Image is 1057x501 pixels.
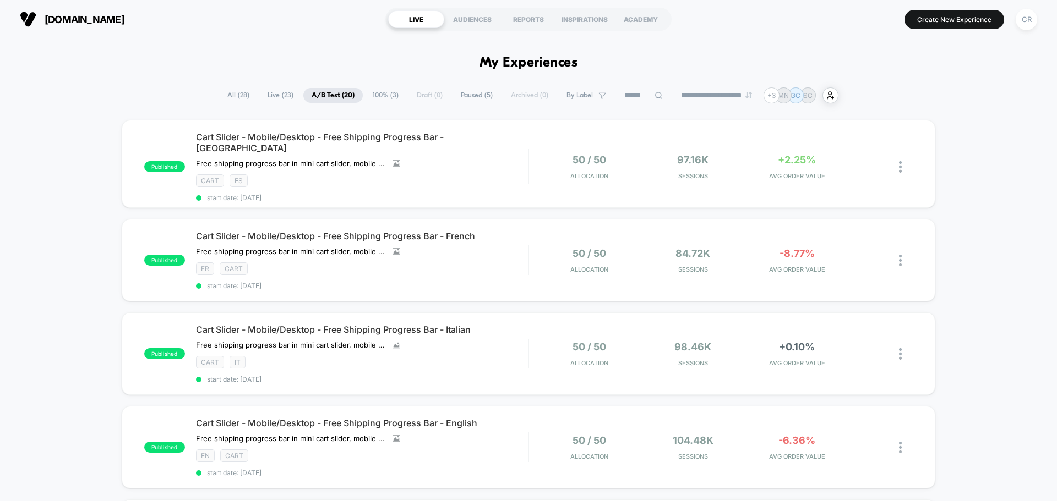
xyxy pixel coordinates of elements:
span: 98.46k [674,341,711,353]
span: Free shipping progress bar in mini cart slider, mobile only [196,434,384,443]
p: SC [803,91,813,100]
span: 50 / 50 [573,154,606,166]
span: Sessions [644,359,743,367]
span: [DOMAIN_NAME] [45,14,124,25]
span: 50 / 50 [573,341,606,353]
span: CART [196,174,224,187]
div: REPORTS [500,10,557,28]
span: Cart Slider - Mobile/Desktop - Free Shipping Progress Bar - Italian [196,324,528,335]
span: CART [220,449,248,462]
img: close [899,348,902,360]
span: 104.48k [673,434,713,446]
span: CART [196,356,224,368]
span: -6.36% [778,434,815,446]
span: Sessions [644,266,743,273]
span: start date: [DATE] [196,469,528,477]
span: Free shipping progress bar in mini cart slider, mobile only [196,247,384,256]
span: Allocation [570,266,608,273]
span: By Label [566,91,593,100]
img: close [899,161,902,173]
div: + 3 [764,87,780,103]
span: Allocation [570,172,608,180]
span: IT [230,356,246,368]
span: start date: [DATE] [196,282,528,290]
span: ES [230,174,248,187]
button: [DOMAIN_NAME] [17,10,128,28]
span: +0.10% [779,341,815,353]
span: 50 / 50 [573,247,606,259]
div: ACADEMY [613,10,669,28]
button: CR [1012,8,1040,31]
span: 84.72k [675,247,710,259]
div: CR [1016,9,1037,30]
img: end [745,92,752,98]
span: 100% ( 3 ) [364,88,407,103]
span: published [144,161,185,172]
span: AVG ORDER VALUE [748,453,846,460]
div: AUDIENCES [444,10,500,28]
span: Free shipping progress bar in mini cart slider, mobile only [196,340,384,349]
span: Free shipping progress bar in mini cart slider, mobile only [196,159,384,168]
span: published [144,255,185,266]
span: Cart Slider - Mobile/Desktop - Free Shipping Progress Bar - French [196,230,528,241]
span: CART [220,262,248,275]
span: -8.77% [780,247,815,259]
span: AVG ORDER VALUE [748,266,846,273]
div: LIVE [388,10,444,28]
img: close [899,255,902,266]
span: AVG ORDER VALUE [748,359,846,367]
span: FR [196,262,214,275]
span: Sessions [644,453,743,460]
span: published [144,442,185,453]
span: start date: [DATE] [196,194,528,202]
img: close [899,442,902,453]
div: INSPIRATIONS [557,10,613,28]
span: Paused ( 5 ) [453,88,501,103]
span: 50 / 50 [573,434,606,446]
span: Allocation [570,453,608,460]
span: Live ( 23 ) [259,88,302,103]
span: AVG ORDER VALUE [748,172,846,180]
span: Sessions [644,172,743,180]
button: Create New Experience [905,10,1004,29]
span: All ( 28 ) [219,88,258,103]
p: GC [791,91,800,100]
h1: My Experiences [480,55,578,71]
span: start date: [DATE] [196,375,528,383]
span: A/B Test ( 20 ) [303,88,363,103]
span: Cart Slider - Mobile/Desktop - Free Shipping Progress Bar - [GEOGRAPHIC_DATA] [196,131,528,153]
img: Visually logo [20,11,36,27]
span: Allocation [570,359,608,367]
p: MN [778,91,789,100]
span: +2.25% [778,154,816,166]
span: 97.16k [677,154,709,166]
span: published [144,348,185,359]
span: Cart Slider - Mobile/Desktop - Free Shipping Progress Bar - English [196,417,528,428]
span: EN [196,449,215,462]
